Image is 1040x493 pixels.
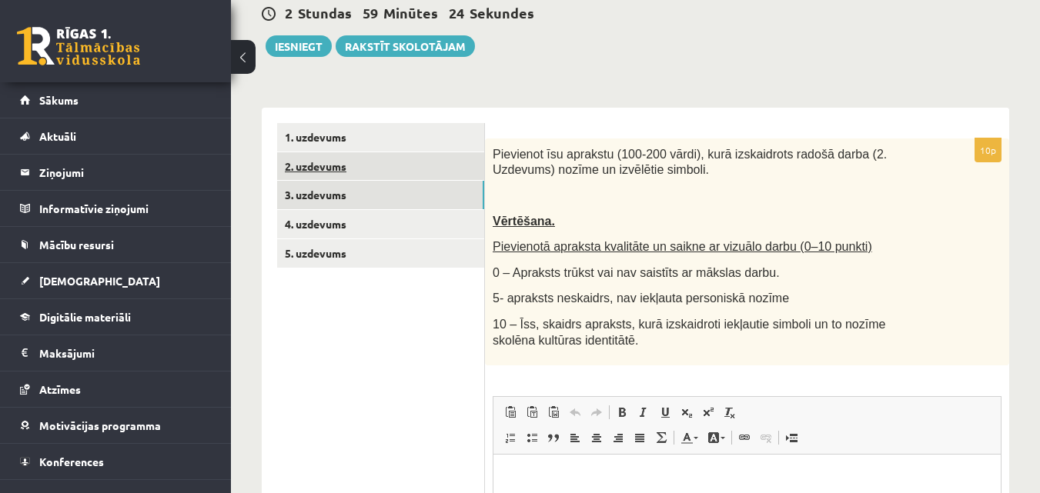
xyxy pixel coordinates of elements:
[543,402,564,422] a: Paste from Word
[277,210,484,238] a: 4. uzdevums
[493,291,789,305] span: 5- apraksts neskaidrs, nav iekļauta personiskā nozīme
[363,4,378,22] span: 59
[285,4,293,22] span: 2
[703,428,730,448] a: Background Color
[20,191,212,226] a: Informatīvie ziņojumi
[493,266,780,279] span: 0 – Apraksts trūkst vai nav saistīts ar mākslas darbu.
[781,428,802,448] a: Insert Page Break for Printing
[521,402,543,422] a: Paste as plain text (Ctrl+Shift+V)
[654,402,676,422] a: Underline (Ctrl+U)
[607,428,629,448] a: Align Right
[277,239,484,268] a: 5. uzdevums
[383,4,438,22] span: Minūtes
[39,274,160,288] span: [DEMOGRAPHIC_DATA]
[650,428,672,448] a: Math
[39,335,212,371] legend: Maksājumi
[586,402,607,422] a: Redo (Ctrl+Y)
[39,418,161,432] span: Motivācijas programma
[755,428,777,448] a: Unlink
[633,402,654,422] a: Italic (Ctrl+I)
[39,238,114,251] span: Mācību resursi
[277,152,484,181] a: 2. uzdevums
[39,129,76,143] span: Aktuāli
[20,444,212,479] a: Konferences
[564,402,586,422] a: Undo (Ctrl+Z)
[39,455,104,468] span: Konferences
[493,240,872,253] span: Pievienotā apraksta kvalitāte un saikne ar vizuālo darbu (0–10 punkti)
[20,82,212,118] a: Sākums
[277,181,484,209] a: 3. uzdevums
[493,318,885,347] span: 10 – Īss, skaidrs apraksts, kurā izskaidroti iekļautie simboli un to nozīme skolēna kultūras iden...
[20,118,212,154] a: Aktuāli
[676,402,697,422] a: Subscript
[39,310,131,324] span: Digitālie materiāli
[564,428,586,448] a: Align Left
[611,402,633,422] a: Bold (Ctrl+B)
[39,93,79,107] span: Sākums
[493,215,555,228] span: Vērtēšana.
[277,123,484,152] a: 1. uzdevums
[20,299,212,335] a: Digitālie materiāli
[39,155,212,190] legend: Ziņojumi
[734,428,755,448] a: Link (Ctrl+K)
[493,148,887,177] span: Pievienot īsu aprakstu (100-200 vārdi), kurā izskaidrots radošā darba (2. Uzdevums) nozīme un izv...
[586,428,607,448] a: Center
[521,428,543,448] a: Insert/Remove Bulleted List
[266,35,332,57] button: Iesniegt
[17,27,140,65] a: Rīgas 1. Tālmācības vidusskola
[470,4,534,22] span: Sekundes
[500,428,521,448] a: Insert/Remove Numbered List
[697,402,719,422] a: Superscript
[20,263,212,298] a: [DEMOGRAPHIC_DATA]
[975,138,1002,162] p: 10p
[298,4,352,22] span: Stundas
[629,428,650,448] a: Justify
[500,402,521,422] a: Paste (Ctrl+V)
[20,335,212,371] a: Maksājumi
[15,15,492,32] body: Editor, wiswyg-editor-user-answer-47433858036060
[543,428,564,448] a: Block Quote
[449,4,464,22] span: 24
[336,35,475,57] a: Rakstīt skolotājam
[20,408,212,443] a: Motivācijas programma
[20,155,212,190] a: Ziņojumi
[39,382,81,396] span: Atzīmes
[676,428,703,448] a: Text Color
[39,191,212,226] legend: Informatīvie ziņojumi
[20,227,212,262] a: Mācību resursi
[20,371,212,407] a: Atzīmes
[719,402,741,422] a: Remove Format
